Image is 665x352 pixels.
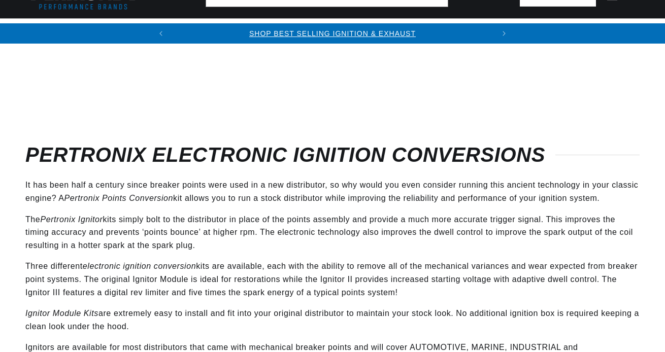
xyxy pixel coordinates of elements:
em: electronic ignition conversion [83,262,196,270]
summary: Engine Swaps [423,19,500,43]
h1: PerTronix Electronic Ignition Conversions [25,146,640,163]
p: The kits simply bolt to the distributor in place of the points assembly and provide a much more a... [25,213,640,252]
summary: Coils & Distributors [135,19,247,43]
p: It has been half a century since breaker points were used in a new distributor, so why would you ... [25,179,640,204]
summary: Headers, Exhausts & Components [247,19,423,43]
em: Ignitor Module Kits [25,309,98,318]
button: Translation missing: en.sections.announcements.previous_announcement [151,23,171,44]
summary: Battery Products [500,19,600,43]
em: Pertronix Ignitor [40,215,103,224]
p: are extremely easy to install and fit into your original distributor to maintain your stock look.... [25,307,640,333]
div: 1 of 2 [171,28,494,39]
button: Translation missing: en.sections.announcements.next_announcement [494,23,514,44]
div: Announcement [171,28,494,39]
em: Pertronix Points Conversion [64,194,174,202]
p: Three different kits are available, each with the ability to remove all of the mechanical varianc... [25,260,640,299]
summary: Ignition Conversions [25,19,135,43]
a: SHOP BEST SELLING IGNITION & EXHAUST [249,29,416,38]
